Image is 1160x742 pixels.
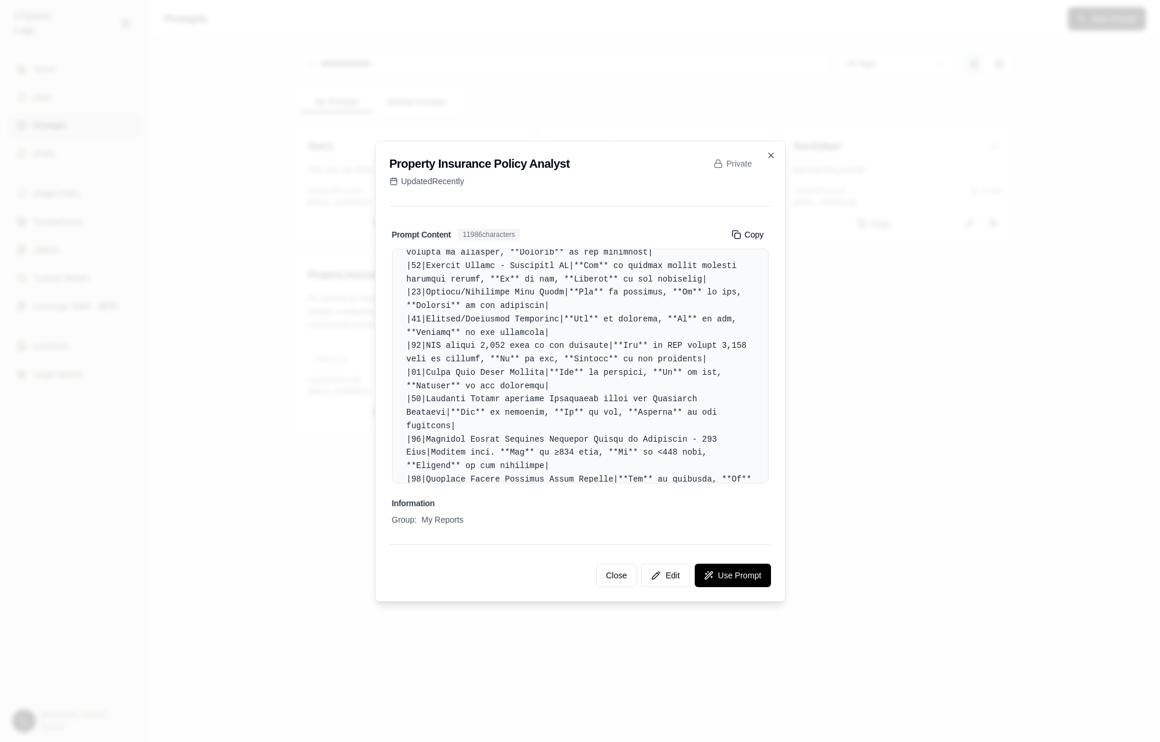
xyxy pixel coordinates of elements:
[695,564,771,587] button: Use Prompt
[727,225,769,244] button: Copy
[401,175,464,187] span: Updated Recently
[596,564,637,587] button: Close
[392,514,417,526] span: Group:
[392,229,451,240] h3: Prompt Content
[458,229,519,240] span: 11986 characters
[390,155,713,172] h2: Property Insurance Policy Analyst
[392,497,769,509] h3: Information
[641,564,689,587] button: Edit
[726,158,752,170] span: Private
[421,514,464,526] span: my reports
